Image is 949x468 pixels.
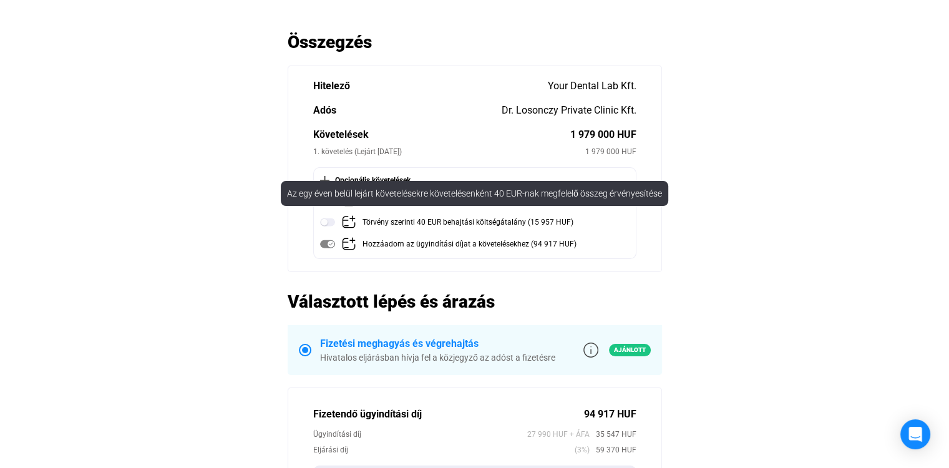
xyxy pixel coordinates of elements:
[900,419,930,449] div: Open Intercom Messenger
[313,428,527,441] div: Ügyindítási díj
[363,236,577,252] div: Hozzáadom az ügyindítási díjat a követelésekhez (94 917 HUF)
[570,127,636,142] div: 1 979 000 HUF
[527,428,590,441] span: 27 990 HUF + ÁFA
[313,407,584,422] div: Fizetendő ügyindítási díj
[281,181,668,206] div: Az egy éven belül lejárt követelésekre követelésenként 40 EUR-nak megfelelő összeg érvényesítése
[548,79,636,94] div: Your Dental Lab Kft.
[585,145,636,158] div: 1 979 000 HUF
[590,428,636,441] span: 35 547 HUF
[341,215,356,230] img: add-claim
[341,236,356,251] img: add-claim
[313,444,575,456] div: Eljárási díj
[313,79,548,94] div: Hitelező
[313,127,570,142] div: Követelések
[320,215,335,230] img: toggle-off
[320,336,555,351] div: Fizetési meghagyás és végrehajtás
[575,444,590,456] span: (3%)
[313,103,502,118] div: Adós
[288,31,662,53] h2: Összegzés
[313,145,585,158] div: 1. követelés (Lejárt [DATE])
[320,351,555,364] div: Hivatalos eljárásban hívja fel a közjegyző az adóst a fizetésre
[320,236,335,251] img: toggle-on-disabled
[590,444,636,456] span: 59 370 HUF
[584,407,636,422] div: 94 917 HUF
[363,215,573,230] div: Törvény szerinti 40 EUR behajtási költségátalány (15 957 HUF)
[583,343,598,358] img: info-grey-outline
[583,343,651,358] a: info-grey-outlineAjánlott
[288,291,662,313] h2: Választott lépés és árazás
[502,103,636,118] div: Dr. Losonczy Private Clinic Kft.
[609,344,651,356] span: Ajánlott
